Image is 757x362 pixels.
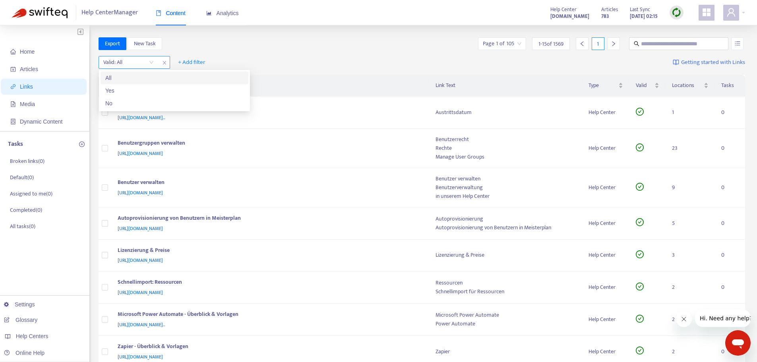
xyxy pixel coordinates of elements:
img: image-link [673,59,679,66]
span: file-image [10,101,16,107]
a: Settings [4,301,35,308]
td: 9 [666,168,715,207]
img: sync.dc5367851b00ba804db3.png [672,8,681,17]
span: link [10,84,16,89]
div: All [105,74,244,82]
td: 0 [715,129,745,168]
th: Link Title [111,75,429,97]
div: Autoprovisionierung [436,215,576,223]
p: Completed ( 0 ) [10,206,42,214]
span: 1 - 15 of 1569 [538,40,563,48]
td: 2 [666,271,715,304]
div: Help Center [589,315,623,324]
span: Valid [636,81,653,90]
span: search [634,41,639,46]
span: [URL][DOMAIN_NAME].. [118,321,165,329]
span: Home [20,48,35,55]
span: Dynamic Content [20,118,62,125]
span: Help Center Manager [81,5,138,20]
span: New Task [134,39,156,48]
span: Analytics [206,10,239,16]
div: Help Center [589,183,623,192]
div: Autoprovisionierung von Benutzern in Meisterplan [436,223,576,232]
span: Help Centers [16,333,48,339]
span: Help Center [550,5,577,14]
div: Help Center [589,219,623,228]
th: Type [582,75,629,97]
iframe: Nachricht schließen [676,311,692,327]
div: Benutzerrecht [436,135,576,144]
div: Lizenzierung & Preise [436,251,576,259]
span: Articles [20,66,38,72]
span: appstore [702,8,711,17]
span: book [156,10,161,16]
span: [URL][DOMAIN_NAME] [118,225,163,232]
div: Zapier - Überblick & Vorlagen [118,342,420,352]
td: 0 [715,304,745,336]
td: 0 [715,97,745,129]
div: Benutzer verwalten [118,178,420,188]
span: check-circle [636,143,644,151]
a: Glossary [4,317,37,323]
td: 0 [715,168,745,207]
div: Zapier [436,347,576,356]
div: Lizenzierung & Preise [118,246,420,256]
span: Media [20,101,35,107]
span: [URL][DOMAIN_NAME] [118,189,163,197]
td: 5 [666,207,715,240]
span: user [726,8,736,17]
td: 1 [666,97,715,129]
td: 3 [666,240,715,272]
p: Assigned to me ( 0 ) [10,190,52,198]
p: Tasks [8,139,23,149]
span: Export [105,39,120,48]
p: Broken links ( 0 ) [10,157,45,165]
th: Valid [629,75,666,97]
div: Microsoft Power Automate [436,311,576,319]
span: check-circle [636,250,644,258]
div: Ressourcen-Pool - Ressourcen [118,103,420,113]
div: Schnellimport für Ressourcen [436,287,576,296]
td: 23 [666,129,715,168]
iframe: Nachricht vom Unternehmen [695,310,751,327]
p: All tasks ( 0 ) [10,222,35,230]
span: unordered-list [735,41,740,46]
span: account-book [10,66,16,72]
td: 0 [715,271,745,304]
strong: 783 [601,12,609,21]
th: Locations [666,75,715,97]
div: Help Center [589,108,623,117]
a: [DOMAIN_NAME] [550,12,589,21]
div: Ressourcen [436,279,576,287]
span: container [10,119,16,124]
div: Help Center [589,347,623,356]
span: plus-circle [79,141,85,147]
span: check-circle [636,183,644,191]
div: Help Center [589,283,623,292]
div: Power Automate [436,319,576,328]
p: Default ( 0 ) [10,173,34,182]
th: Link Text [429,75,582,97]
div: Benutzergruppen verwalten [118,139,420,149]
span: Last Sync [630,5,650,14]
span: check-circle [636,315,644,323]
a: Getting started with Links [673,56,745,69]
span: Articles [601,5,618,14]
div: Microsoft Power Automate - Überblick & Vorlagen [118,310,420,320]
div: Manage User Groups [436,153,576,161]
div: No [101,97,248,110]
span: check-circle [636,347,644,354]
button: + Add filter [172,56,211,69]
span: left [579,41,585,46]
iframe: Schaltfläche zum Öffnen des Messaging-Fensters [725,330,751,356]
span: home [10,49,16,54]
span: Links [20,83,33,90]
div: Autoprovisionierung von Benutzern in Meisterplan [118,214,420,224]
span: Locations [672,81,702,90]
div: Yes [101,84,248,97]
img: Swifteq [12,7,68,18]
span: Hi. Need any help? [5,6,57,12]
div: Rechte [436,144,576,153]
span: [URL][DOMAIN_NAME] [118,256,163,264]
div: Austrittsdatum [436,108,576,117]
